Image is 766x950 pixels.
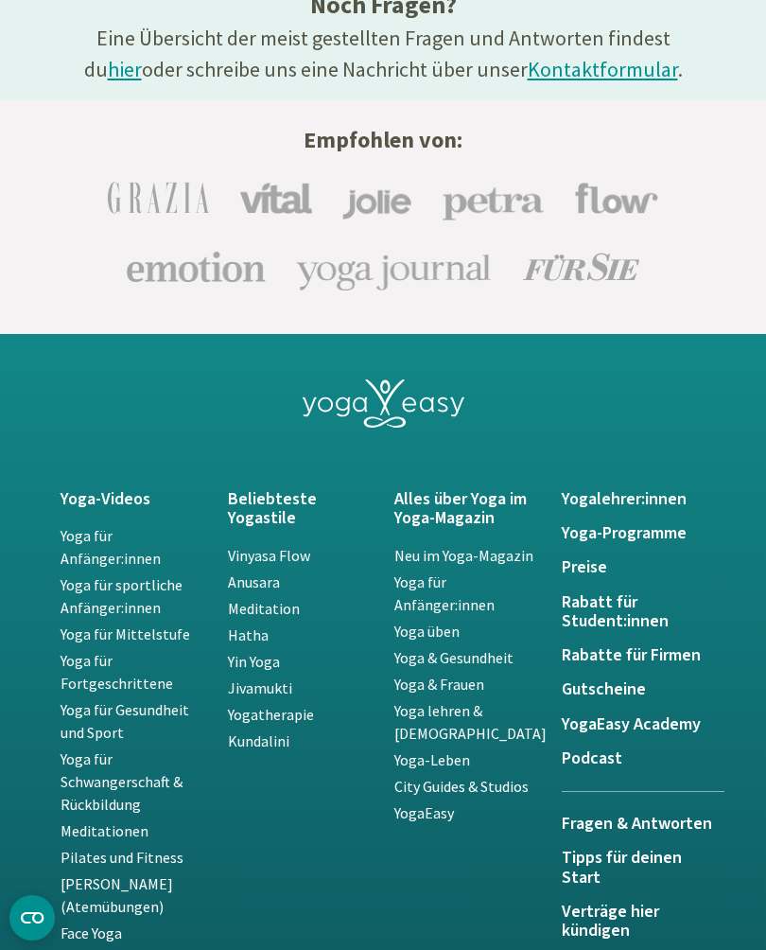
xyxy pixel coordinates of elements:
a: Yoga-Leben [394,750,470,769]
img: Vital Logo [239,183,312,215]
a: Kundalini [228,731,289,750]
a: Yoga für sportliche Anfänger:innen [61,575,183,617]
a: Yoga für Fortgeschrittene [61,651,173,693]
a: Neu im Yoga-Magazin [394,546,533,565]
a: Yoga-Programme [562,524,706,543]
img: Für Sie Logo [523,253,639,281]
a: Kontaktformular [528,56,678,82]
a: Meditationen [61,821,148,840]
a: Yoga & Frauen [394,675,484,694]
h5: Fragen & Antworten [562,815,724,834]
img: Yoga-Journal Logo [296,243,493,290]
a: Podcast [562,749,706,768]
a: YogaEasy [394,803,454,822]
a: Yoga-Videos [61,490,205,509]
a: Tipps für deinen Start [562,849,706,888]
a: Yoga für Gesundheit und Sport [61,700,189,742]
a: Verträge hier kündigen [562,903,706,941]
a: City Guides & Studios [394,777,529,796]
a: Meditation [228,599,300,618]
a: Yoga lehren & [DEMOGRAPHIC_DATA] [394,701,547,743]
a: [PERSON_NAME] (Atemübungen) [61,874,173,916]
a: Rabatte für Firmen [562,646,706,665]
a: Jivamukti [228,678,292,697]
img: Petra Logo [442,176,545,221]
div: Eine Übersicht der meist gestellten Fragen und Antworten findest du oder schreibe uns eine Nachri... [68,23,698,85]
a: Rabatt für Student:innen [562,593,706,632]
a: Yoga üben [394,622,460,641]
a: hier [108,56,142,82]
a: Vinyasa Flow [228,546,310,565]
a: Face Yoga [61,924,122,942]
a: Yin Yoga [228,652,280,671]
img: Emotion Logo [127,251,266,283]
a: Yoga für Anfänger:innen [394,572,495,614]
a: Yoga für Schwangerschaft & Rückbildung [61,749,183,814]
a: Yogalehrer:innen [562,490,706,509]
a: Yoga für Mittelstufe [61,625,190,643]
a: Gutscheine [562,680,706,699]
a: Yoga für Anfänger:innen [61,526,161,568]
a: Yoga & Gesundheit [394,648,514,667]
a: Preise [562,558,706,577]
a: Alles über Yoga im Yoga-Magazin [394,490,539,529]
a: Yogatherapie [228,705,314,724]
a: Pilates und Fitness [61,848,183,867]
a: Beliebteste Yogastile [228,490,373,529]
a: YogaEasy Academy [562,715,706,734]
img: Grazia Logo [108,182,209,214]
a: Hatha [228,625,269,644]
h4: Empfohlen von: [15,123,751,157]
img: Flow Logo [575,183,658,215]
img: Jolie Logo [342,177,411,220]
a: Anusara [228,572,280,591]
a: Fragen & Antworten [562,791,724,849]
button: CMP-Widget öffnen [9,895,55,941]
